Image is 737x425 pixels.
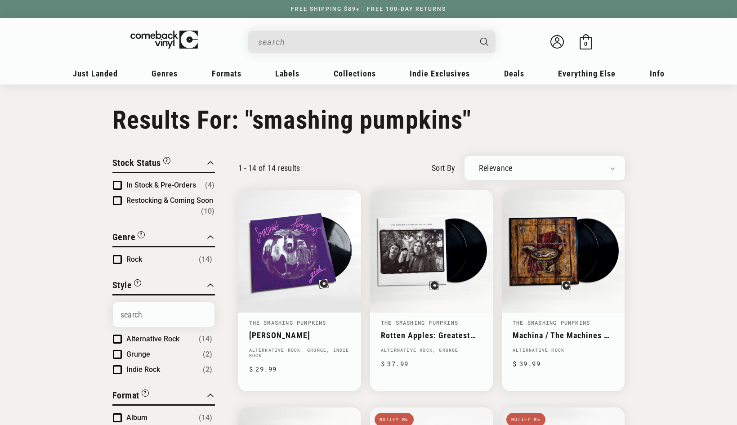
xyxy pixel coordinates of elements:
[199,412,212,423] span: Number of products: (14)
[558,69,616,78] span: Everything Else
[126,255,142,264] span: Rock
[199,254,212,265] span: Number of products: (14)
[126,335,179,343] span: Alternative Rock
[126,181,196,189] span: In Stock & Pre-Orders
[381,319,458,326] a: The Smashing Pumpkins
[112,389,149,404] button: Filter by Format
[513,331,614,340] a: Machina / The Machines Of God
[650,69,665,78] span: Info
[513,319,590,326] a: The Smashing Pumpkins
[112,232,136,242] span: Genre
[249,331,350,340] a: [PERSON_NAME]
[199,334,212,344] span: Number of products: (14)
[504,69,524,78] span: Deals
[205,180,214,191] span: Number of products: (4)
[112,230,145,246] button: Filter by Genre
[410,69,470,78] span: Indie Exclusives
[126,350,150,358] span: Grunge
[275,69,299,78] span: Labels
[152,69,178,78] span: Genres
[126,365,160,374] span: Indie Rock
[334,69,376,78] span: Collections
[126,413,147,422] span: Album
[381,331,482,340] a: Rotten Apples: Greatest Hits
[73,69,118,78] span: Just Landed
[203,349,212,360] span: Number of products: (2)
[112,390,139,401] span: Format
[282,6,455,12] a: FREE SHIPPING $89+ | FREE 100-DAY RETURNS
[112,156,170,172] button: Filter by Stock Status
[248,31,496,53] div: Search
[112,157,161,168] span: Stock Status
[258,33,471,51] input: search
[212,69,241,78] span: Formats
[249,319,326,326] a: The Smashing Pumpkins
[201,206,214,217] span: Number of products: (10)
[112,278,142,294] button: Filter by Style
[113,302,214,327] input: Search Options
[112,105,625,135] h1: Results For: "smashing pumpkins"
[432,162,456,174] label: sort by
[472,31,496,53] button: Search
[584,40,587,47] span: 0
[126,196,213,205] span: Restocking & Coming Soon
[203,364,212,375] span: Number of products: (2)
[112,280,132,291] span: Style
[238,163,300,173] p: 1 - 14 of 14 results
